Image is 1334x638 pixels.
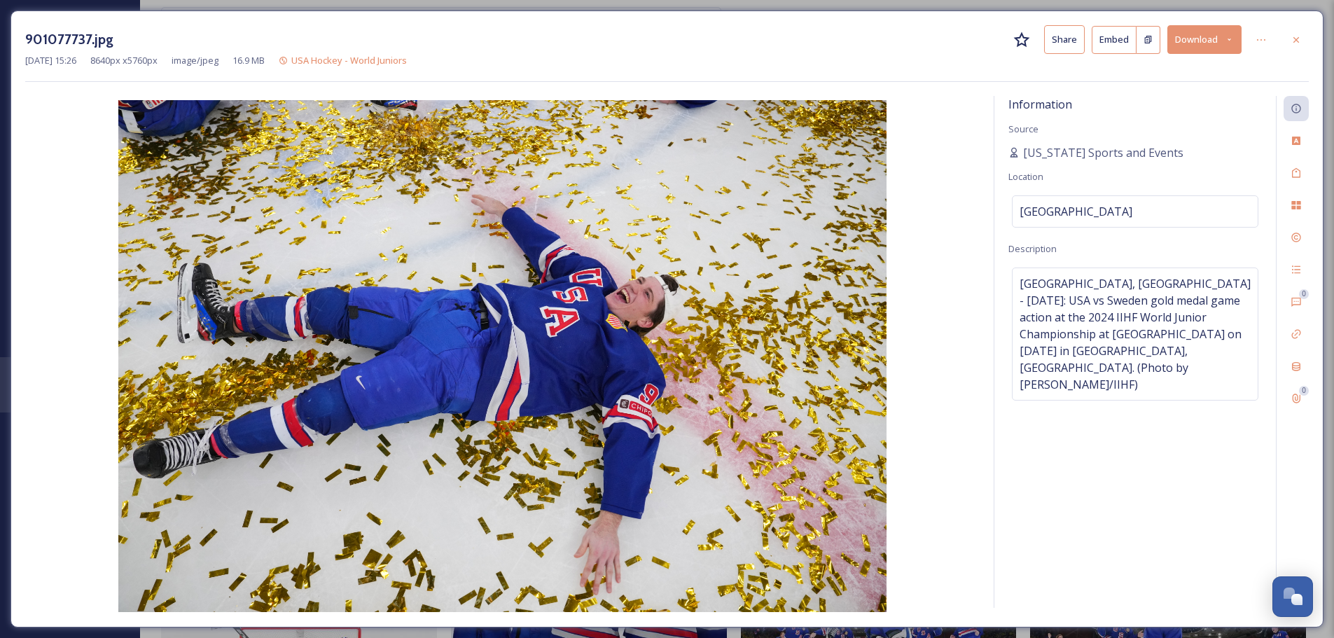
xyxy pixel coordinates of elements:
div: 0 [1299,289,1309,299]
div: 0 [1299,386,1309,396]
button: Download [1167,25,1242,54]
button: Embed [1092,26,1137,54]
span: 16.9 MB [232,54,265,67]
span: Description [1008,242,1057,255]
span: USA Hockey - World Juniors [291,54,407,67]
span: 8640 px x 5760 px [90,54,158,67]
span: Information [1008,97,1072,112]
span: [US_STATE] Sports and Events [1023,144,1183,161]
span: [DATE] 15:26 [25,54,76,67]
button: Open Chat [1272,576,1313,617]
span: [GEOGRAPHIC_DATA], [GEOGRAPHIC_DATA] - [DATE]: USA vs Sweden gold medal game action at the 2024 I... [1020,275,1251,393]
img: 5-wl-4bb9aafd-ce44-47d2-8573-dd4350d52f1c.jpg [25,100,980,612]
span: Source [1008,123,1038,135]
h3: 901077737.jpg [25,29,113,50]
span: Location [1008,170,1043,183]
button: Share [1044,25,1085,54]
span: image/jpeg [172,54,218,67]
span: [GEOGRAPHIC_DATA] [1020,203,1132,220]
